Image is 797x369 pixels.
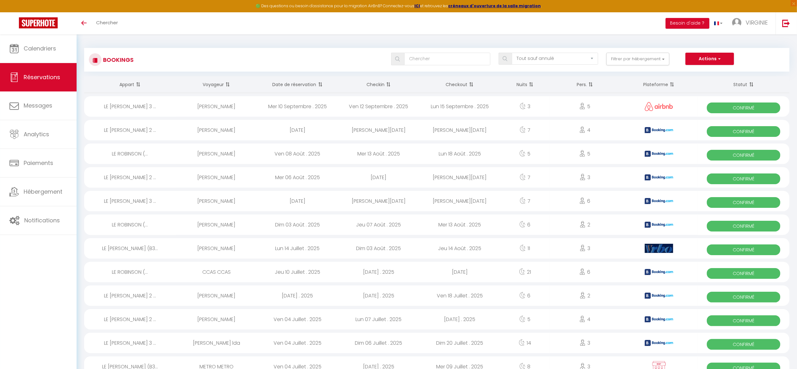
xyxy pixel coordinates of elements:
[96,19,118,26] span: Chercher
[606,53,669,65] button: Filtrer par hébergement
[404,53,490,65] input: Chercher
[698,76,789,93] th: Sort by status
[24,102,52,109] span: Messages
[620,76,698,93] th: Sort by channel
[727,12,776,34] a: ... VIRGINIE
[24,73,60,81] span: Réservations
[24,159,53,167] span: Paiements
[732,18,742,27] img: ...
[257,76,338,93] th: Sort by booking date
[24,188,62,196] span: Hébergement
[338,76,419,93] th: Sort by checkin
[419,76,500,93] th: Sort by checkout
[746,19,768,26] span: VIRGINIE
[176,76,257,93] th: Sort by guest
[24,44,56,52] span: Calendriers
[448,3,541,9] a: créneaux d'ouverture de la salle migration
[19,17,58,28] img: Super Booking
[84,76,176,93] th: Sort by rentals
[685,53,734,65] button: Actions
[101,53,134,67] h3: Bookings
[414,3,420,9] a: ICI
[500,76,550,93] th: Sort by nights
[550,76,620,93] th: Sort by people
[24,130,49,138] span: Analytics
[782,19,790,27] img: logout
[91,12,123,34] a: Chercher
[5,3,24,21] button: Ouvrir le widget de chat LiveChat
[666,18,709,29] button: Besoin d'aide ?
[24,216,60,224] span: Notifications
